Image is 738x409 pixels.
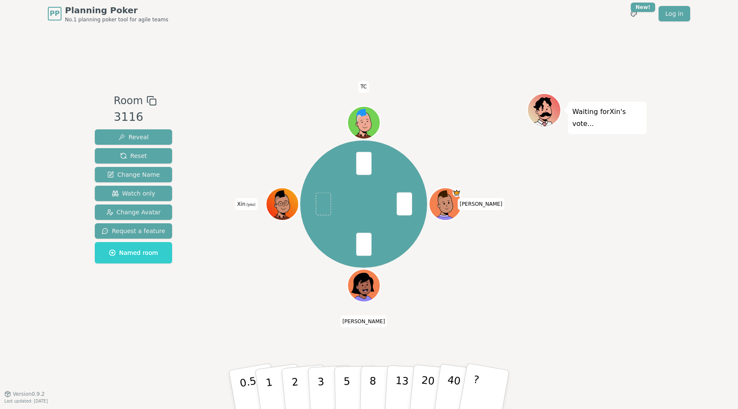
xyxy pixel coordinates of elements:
a: Log in [659,6,690,21]
span: Planning Poker [65,4,168,16]
span: Watch only [112,189,155,198]
span: Click to change your name [340,316,387,327]
span: (you) [246,203,256,207]
span: PP [50,9,59,19]
div: 3116 [114,108,156,126]
span: Last updated: [DATE] [4,399,48,403]
span: Change Avatar [106,208,161,216]
span: Reveal [118,133,149,141]
div: New! [631,3,655,12]
span: Version 0.9.2 [13,391,45,397]
button: Reveal [95,129,172,145]
span: Click to change your name [457,198,504,210]
span: Click to change your name [235,198,258,210]
span: No.1 planning poker tool for agile teams [65,16,168,23]
span: Click to change your name [358,81,369,93]
button: Click to change your avatar [267,189,298,219]
button: Named room [95,242,172,263]
button: Version0.9.2 [4,391,45,397]
p: Waiting for Xin 's vote... [572,106,642,130]
span: Reset [120,152,147,160]
span: Room [114,93,143,108]
span: Change Name [107,170,160,179]
a: PPPlanning PokerNo.1 planning poker tool for agile teams [48,4,168,23]
span: Named room [109,248,158,257]
button: Reset [95,148,172,164]
span: Evan is the host [452,189,460,197]
button: Request a feature [95,223,172,239]
button: New! [626,6,641,21]
button: Change Name [95,167,172,182]
span: Request a feature [102,227,165,235]
button: Watch only [95,186,172,201]
button: Change Avatar [95,204,172,220]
